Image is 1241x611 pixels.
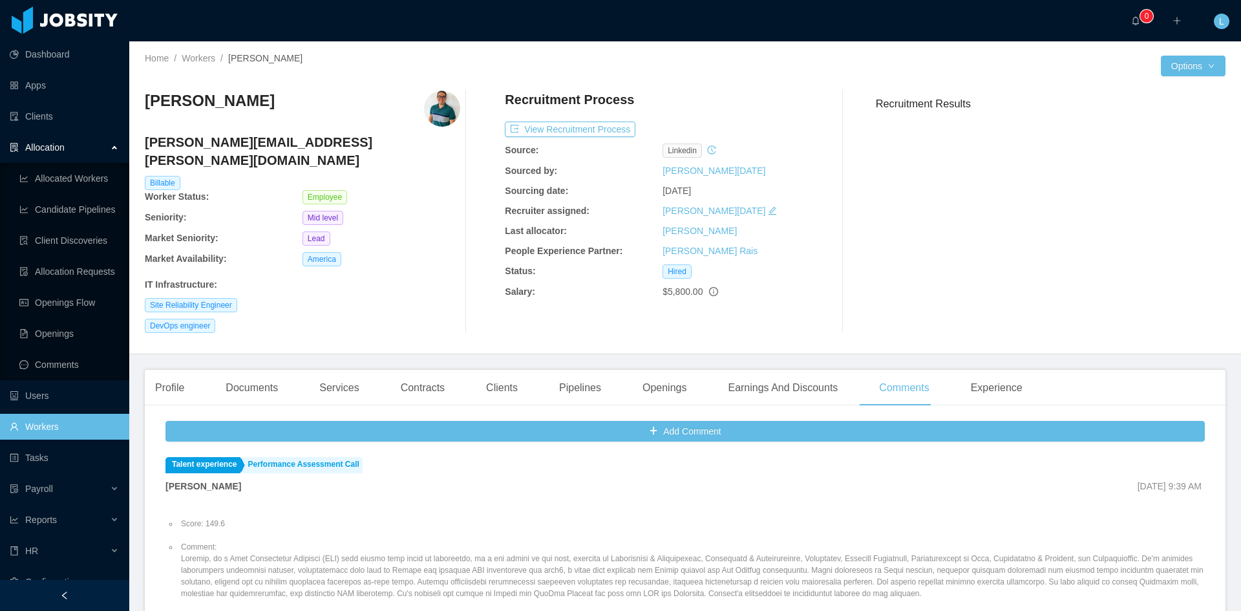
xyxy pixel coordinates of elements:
div: Openings [632,370,697,406]
i: icon: file-protect [10,484,19,493]
span: L [1219,14,1224,29]
a: icon: messageComments [19,352,119,378]
span: Configuration [25,577,79,587]
b: IT Infrastructure : [145,279,217,290]
a: icon: auditClients [10,103,119,129]
button: Optionsicon: down [1161,56,1225,76]
a: Workers [182,53,215,63]
a: Home [145,53,169,63]
a: icon: appstoreApps [10,72,119,98]
div: Services [309,370,369,406]
div: Earnings And Discounts [717,370,848,406]
a: icon: file-doneAllocation Requests [19,259,119,284]
a: [PERSON_NAME][DATE] [663,206,765,216]
a: icon: file-textOpenings [19,321,119,347]
span: Hired [663,264,692,279]
span: Employee [302,190,347,204]
a: icon: robotUsers [10,383,119,409]
h4: Recruitment Process [505,91,634,109]
div: Profile [145,370,195,406]
a: icon: exportView Recruitment Process [505,124,635,134]
b: Sourced by: [505,166,557,176]
span: Billable [145,176,180,190]
li: Comment: Loremip, do s Amet Consectetur Adipisci (ELI) sedd eiusmo temp incid ut laboreetdo, ma a... [178,541,1205,599]
a: icon: profileTasks [10,445,119,471]
b: Source: [505,145,538,155]
a: [PERSON_NAME] [663,226,737,236]
a: icon: line-chartCandidate Pipelines [19,197,119,222]
span: / [220,53,223,63]
div: Pipelines [549,370,611,406]
span: $5,800.00 [663,286,703,297]
sup: 0 [1140,10,1153,23]
a: icon: pie-chartDashboard [10,41,119,67]
a: icon: file-searchClient Discoveries [19,228,119,253]
a: [PERSON_NAME][DATE] [663,166,765,176]
span: Allocation [25,142,65,153]
strong: [PERSON_NAME] [165,481,241,491]
i: icon: solution [10,143,19,152]
a: Talent experience [165,457,240,473]
span: [DATE] 9:39 AM [1138,481,1202,491]
span: info-circle [709,287,718,296]
div: Contracts [390,370,455,406]
span: / [174,53,176,63]
i: icon: plus [1172,16,1182,25]
span: Mid level [302,211,343,225]
span: linkedin [663,144,702,158]
i: icon: book [10,546,19,555]
span: Reports [25,515,57,525]
span: Site Reliability Engineer [145,298,237,312]
button: icon: plusAdd Comment [165,421,1205,442]
i: icon: line-chart [10,515,19,524]
i: icon: setting [10,577,19,586]
i: icon: history [707,145,716,155]
li: Score: 149.6 [178,518,1205,530]
span: Lead [302,231,330,246]
span: [DATE] [663,186,691,196]
div: Experience [960,370,1033,406]
h4: [PERSON_NAME][EMAIL_ADDRESS][PERSON_NAME][DOMAIN_NAME] [145,133,460,169]
b: People Experience Partner: [505,246,622,256]
b: Sourcing date: [505,186,568,196]
button: icon: exportView Recruitment Process [505,122,635,137]
span: HR [25,546,38,556]
b: Status: [505,266,535,276]
a: icon: idcardOpenings Flow [19,290,119,316]
a: [PERSON_NAME] Rais [663,246,758,256]
a: icon: line-chartAllocated Workers [19,166,119,191]
b: Market Availability: [145,253,227,264]
h3: [PERSON_NAME] [145,91,275,111]
b: Worker Status: [145,191,209,202]
b: Market Seniority: [145,233,218,243]
b: Recruiter assigned: [505,206,589,216]
h3: Recruitment Results [876,96,1225,112]
i: icon: bell [1131,16,1140,25]
span: [PERSON_NAME] [228,53,302,63]
div: Comments [869,370,939,406]
a: Performance Assessment Call [242,457,363,473]
b: Last allocator: [505,226,567,236]
a: icon: userWorkers [10,414,119,440]
span: America [302,252,341,266]
b: Seniority: [145,212,187,222]
span: Payroll [25,484,53,494]
div: Clients [476,370,528,406]
div: Documents [215,370,288,406]
span: DevOps engineer [145,319,215,333]
i: icon: edit [768,206,777,215]
b: Salary: [505,286,535,297]
img: a48f0003-ebfc-4ba0-a00f-a177750baa23_6654a9ea3a448-400w.png [424,91,460,127]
